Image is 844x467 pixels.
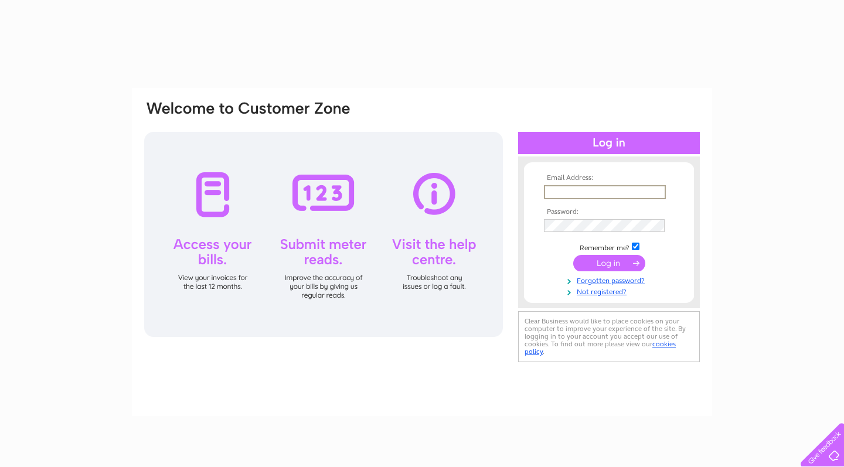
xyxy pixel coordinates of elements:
div: Clear Business would like to place cookies on your computer to improve your experience of the sit... [518,311,700,362]
th: Email Address: [541,174,677,182]
a: Not registered? [544,285,677,296]
input: Submit [573,255,645,271]
a: Forgotten password? [544,274,677,285]
th: Password: [541,208,677,216]
a: cookies policy [525,340,676,356]
td: Remember me? [541,241,677,253]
